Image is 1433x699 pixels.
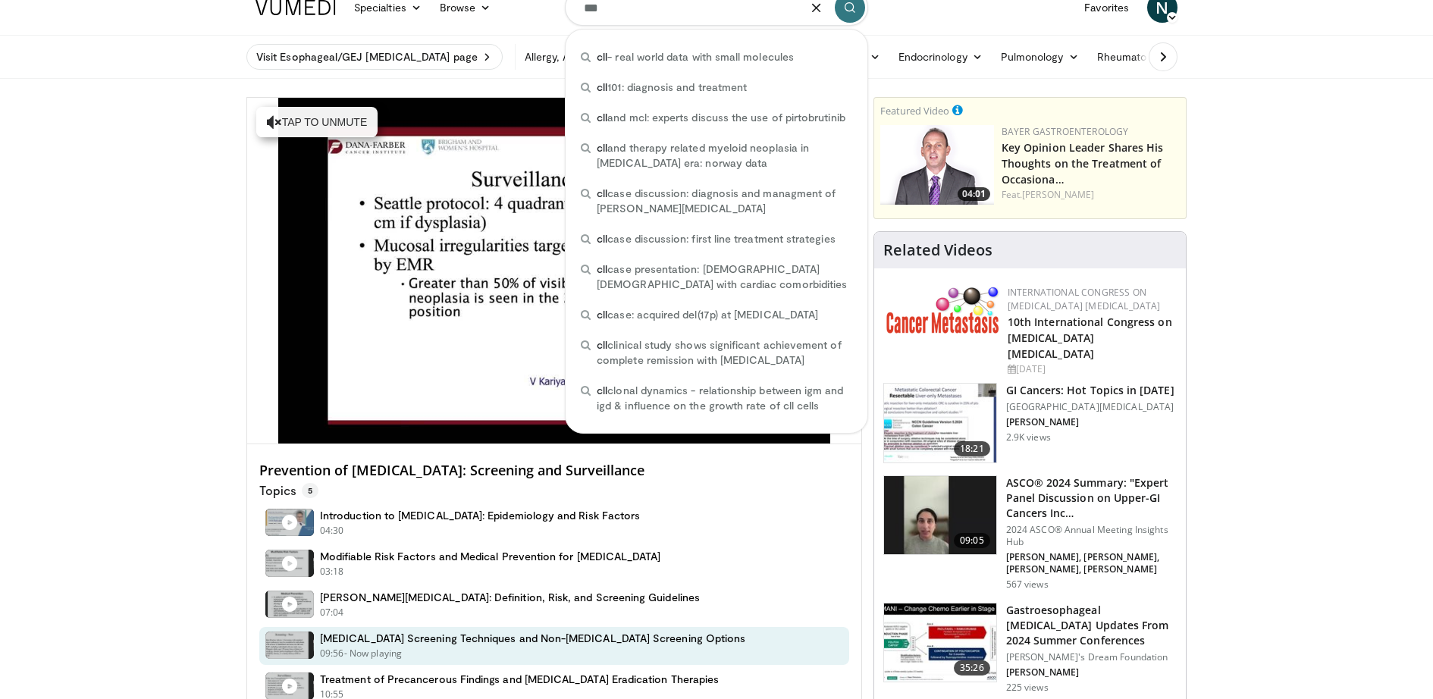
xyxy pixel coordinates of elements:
[883,603,1177,694] a: 35:26 Gastroesophageal [MEDICAL_DATA] Updates From 2024 Summer Conferences [PERSON_NAME]'s Dream ...
[1006,431,1051,444] p: 2.9K views
[884,603,996,682] img: d868d7de-5bdf-4f00-98c0-e47cc861ce63.150x105_q85_crop-smart_upscale.jpg
[597,80,747,95] span: 101: diagnosis and treatment
[1006,524,1177,548] p: 2024 ASCO® Annual Meeting Insights Hub
[883,383,1177,463] a: 18:21 GI Cancers: Hot Topics in [DATE] [GEOGRAPHIC_DATA][MEDICAL_DATA] [PERSON_NAME] 2.9K views
[886,286,1000,334] img: 6ff8bc22-9509-4454-a4f8-ac79dd3b8976.png.150x105_q85_autocrop_double_scale_upscale_version-0.2.png
[1002,188,1180,202] div: Feat.
[320,672,719,686] h4: Treatment of Precancerous Findings and [MEDICAL_DATA] Eradication Therapies
[597,140,852,171] span: and therapy related myeloid neoplasia in [MEDICAL_DATA] era: norway data
[597,50,607,63] span: cll
[597,232,607,245] span: cll
[597,110,845,125] span: and mcl: experts discuss the use of pirtobrutinib
[883,475,1177,591] a: 09:05 ASCO® 2024 Summary: "Expert Panel Discussion on Upper-GI Cancers Inc… 2024 ASCO® Annual Mee...
[597,231,836,246] span: case discussion: first line treatment strategies
[516,42,688,72] a: Allergy, Asthma, Immunology
[597,384,607,397] span: cll
[320,524,344,538] p: 04:30
[597,308,607,321] span: cll
[344,647,403,660] p: - Now playing
[1006,551,1177,575] p: [PERSON_NAME], [PERSON_NAME], [PERSON_NAME], [PERSON_NAME]
[256,107,378,137] button: Tap to unmute
[320,606,344,619] p: 07:04
[597,141,607,154] span: cll
[597,80,607,93] span: cll
[1006,666,1177,679] p: [PERSON_NAME]
[958,187,990,201] span: 04:01
[320,647,344,660] p: 09:56
[320,632,745,645] h4: [MEDICAL_DATA] Screening Techniques and Non-[MEDICAL_DATA] Screening Options
[320,550,661,563] h4: Modifiable Risk Factors and Medical Prevention for [MEDICAL_DATA]
[247,98,861,444] video-js: Video Player
[1008,362,1174,376] div: [DATE]
[883,241,992,259] h4: Related Videos
[880,125,994,205] img: 9828b8df-38ad-4333-b93d-bb657251ca89.png.150x105_q85_crop-smart_upscale.png
[597,383,852,413] span: clonal dynamics - relationship between igm and igd & influence on the growth rate of cll cells
[246,44,503,70] a: Visit Esophageal/GEJ [MEDICAL_DATA] page
[1088,42,1191,72] a: Rheumatology
[1008,286,1161,312] a: International Congress on [MEDICAL_DATA] [MEDICAL_DATA]
[320,565,344,578] p: 03:18
[1006,383,1174,398] h3: GI Cancers: Hot Topics in [DATE]
[1006,401,1174,413] p: [GEOGRAPHIC_DATA][MEDICAL_DATA]
[954,441,990,456] span: 18:21
[880,125,994,205] a: 04:01
[954,660,990,675] span: 35:26
[597,187,607,199] span: cll
[597,338,607,351] span: cll
[1008,315,1172,361] a: 10th International Congress on [MEDICAL_DATA] [MEDICAL_DATA]
[889,42,992,72] a: Endocrinology
[597,186,852,216] span: case discussion: diagnosis and managment of [PERSON_NAME][MEDICAL_DATA]
[884,384,996,462] img: eeae3cd1-4c1e-4d08-a626-dc316edc93ab.150x105_q85_crop-smart_upscale.jpg
[1006,475,1177,521] h3: ASCO® 2024 Summary: "Expert Panel Discussion on Upper-GI Cancers Inc…
[992,42,1088,72] a: Pulmonology
[597,111,607,124] span: cll
[1006,682,1049,694] p: 225 views
[259,462,849,479] h4: Prevention of [MEDICAL_DATA]: Screening and Surveillance
[597,262,852,292] span: case presentation: [DEMOGRAPHIC_DATA] [DEMOGRAPHIC_DATA] with cardiac comorbidities
[1006,416,1174,428] p: [PERSON_NAME]
[884,476,996,555] img: b5d4e6e3-12b6-4501-b850-ff64c18eff63.150x105_q85_crop-smart_upscale.jpg
[597,49,794,64] span: - real world data with small molecules
[597,337,852,368] span: clinical study shows significant achievement of complete remission with [MEDICAL_DATA]
[954,533,990,548] span: 09:05
[1006,603,1177,648] h3: Gastroesophageal [MEDICAL_DATA] Updates From 2024 Summer Conferences
[1002,125,1129,138] a: Bayer Gastroenterology
[1006,578,1049,591] p: 567 views
[1002,140,1164,187] a: Key Opinion Leader Shares His Thoughts on the Treatment of Occasiona…
[302,483,318,498] span: 5
[1022,188,1094,201] a: [PERSON_NAME]
[320,591,700,604] h4: [PERSON_NAME][MEDICAL_DATA]: Definition, Risk, and Screening Guidelines
[1006,651,1177,663] p: [PERSON_NAME]'s Dream Foundation
[259,483,318,498] p: Topics
[320,509,640,522] h4: Introduction to [MEDICAL_DATA]: Epidemiology and Risk Factors
[880,104,949,118] small: Featured Video
[597,307,818,322] span: case: acquired del(17p) at [MEDICAL_DATA]
[597,262,607,275] span: cll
